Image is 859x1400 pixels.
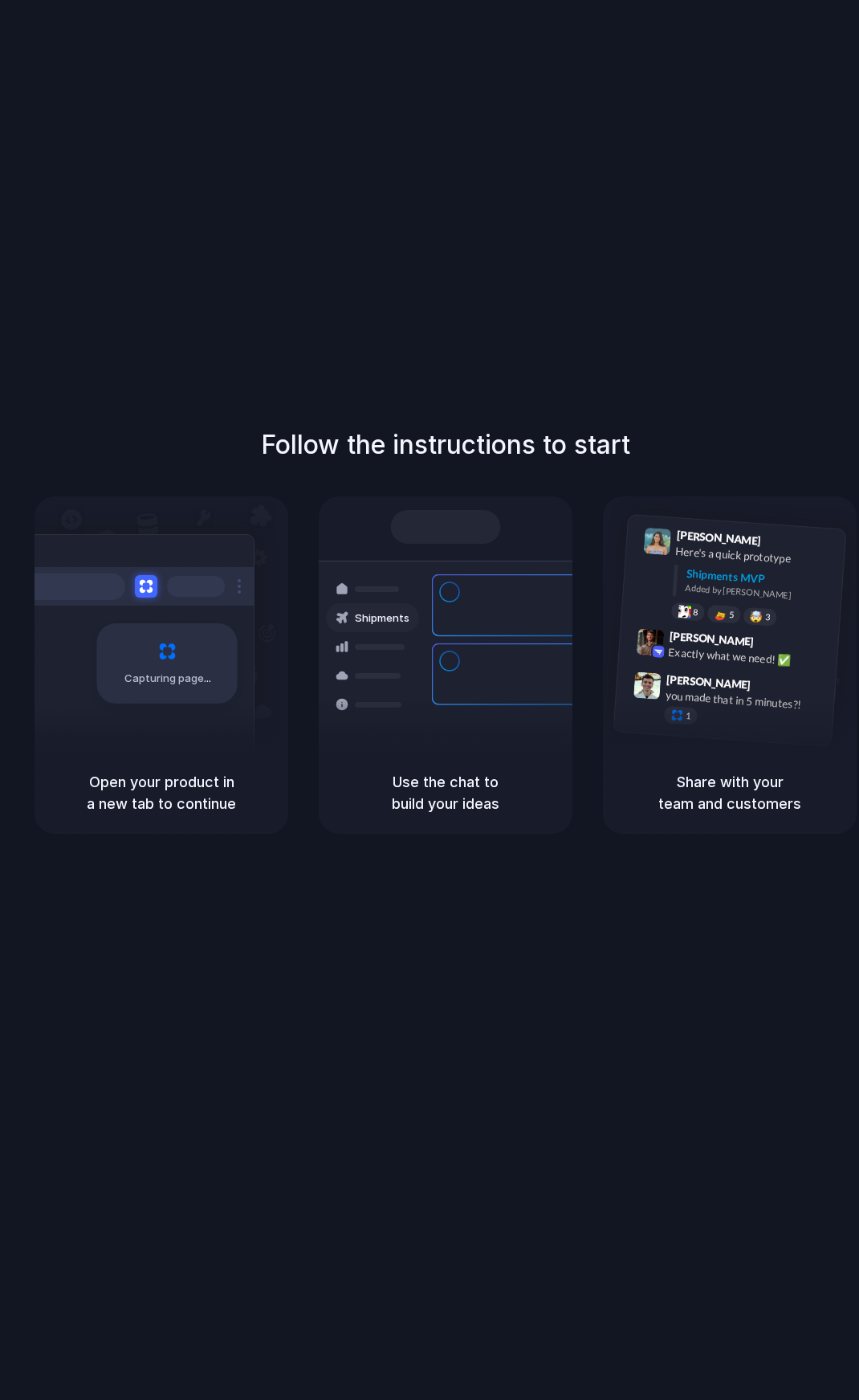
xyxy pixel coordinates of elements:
span: 9:41 AM [766,534,799,553]
span: 9:42 AM [759,635,792,655]
span: 1 [686,712,691,720]
div: Exactly what we need! ✅ [668,644,828,671]
span: 9:47 AM [755,679,788,698]
div: Here's a quick prototype [675,543,836,570]
span: Capturing page [124,671,214,687]
h5: Share with your team and customers [622,771,837,814]
span: 3 [765,613,771,622]
span: [PERSON_NAME] [666,671,751,694]
h5: Use the chat to build your ideas [338,771,553,814]
span: 8 [693,608,698,617]
h1: Follow the instructions to start [261,426,630,464]
div: you made that in 5 minutes?! [665,688,825,715]
div: Added by [PERSON_NAME] [685,582,833,605]
span: Shipments [355,610,409,627]
h5: Open your product in a new tab to continue [54,771,269,814]
div: Shipments MVP [686,565,834,592]
div: 🤯 [750,611,763,623]
span: [PERSON_NAME] [669,627,754,651]
span: 5 [729,610,735,619]
span: [PERSON_NAME] [676,526,761,549]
